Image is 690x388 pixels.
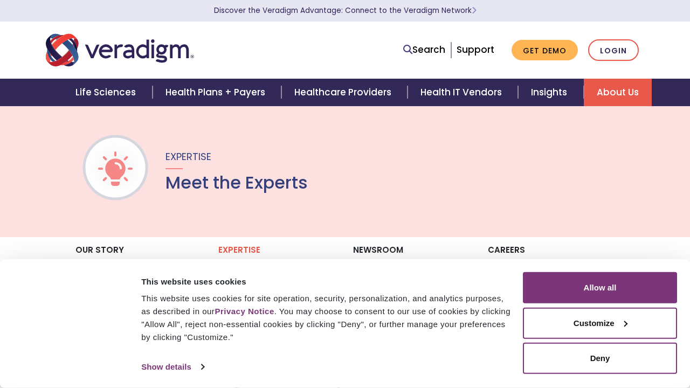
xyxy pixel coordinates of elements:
a: Support [457,43,494,56]
img: Veradigm logo [46,32,194,68]
a: Insights [518,79,583,106]
a: Get Demo [512,40,578,61]
span: Expertise [165,150,211,163]
h1: Meet the Experts [165,172,308,193]
a: About Us [584,79,652,106]
div: This website uses cookies for site operation, security, personalization, and analytics purposes, ... [141,292,510,344]
a: Search [403,43,445,57]
a: Health IT Vendors [408,79,518,106]
div: This website uses cookies [141,275,510,288]
button: Deny [523,343,677,374]
a: Life Sciences [63,79,152,106]
a: Privacy Notice [215,307,274,316]
a: Show details [141,359,204,375]
a: Discover the Veradigm Advantage: Connect to the Veradigm NetworkLearn More [214,5,477,16]
a: Health Plans + Payers [153,79,281,106]
a: Healthcare Providers [281,79,408,106]
a: Login [588,39,639,61]
button: Allow all [523,272,677,303]
span: Learn More [472,5,477,16]
button: Customize [523,307,677,338]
